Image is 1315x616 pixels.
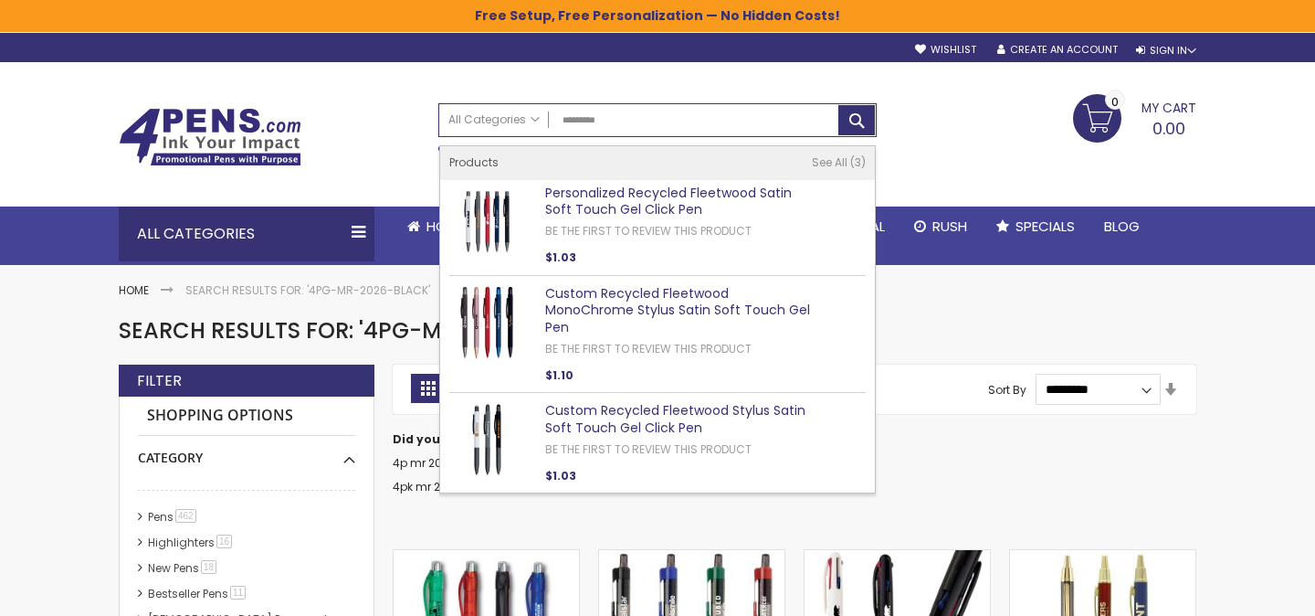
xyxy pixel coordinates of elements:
[411,374,446,403] strong: Grid
[138,397,355,436] strong: Shopping Options
[1073,94,1196,140] a: 0.00 0
[137,371,182,391] strong: Filter
[119,315,609,345] span: Search results for: '4PG-MR-2026-Black'
[1010,549,1195,565] a: Matrix Golden Metal Pen - LaserMax Imprint
[545,250,576,265] span: $1.03
[216,535,232,548] span: 16
[545,223,752,239] a: Be the first to review this product
[997,43,1118,57] a: Create an Account
[175,509,196,523] span: 462
[393,479,496,494] a: 4pk mr 20gs black
[393,455,490,471] a: 4p mr 20gs black
[1136,44,1196,58] div: Sign In
[724,137,878,174] div: Free shipping on pen orders over $199
[449,402,524,477] img: Custom Recycled Fleetwood Stylus Satin Soft Touch Gel Click Pen
[932,217,967,236] span: Rush
[230,586,246,600] span: 11
[138,436,355,467] div: Category
[812,154,847,170] span: See All
[545,184,792,219] a: Personalized Recycled Fleetwood Satin Soft Touch Gel Click Pen
[1152,117,1185,140] span: 0.00
[545,284,810,337] a: Custom Recycled Fleetwood MonoChrome Stylus Satin Soft Touch Gel Pen
[143,586,252,601] a: Bestseller Pens11
[545,341,752,356] a: Be the first to review this product
[119,207,374,261] div: All Categories
[185,282,430,298] strong: Search results for: '4PG-MR-2026-Black'
[545,441,752,457] a: Be the first to review this product
[1111,93,1119,111] span: 0
[119,282,149,298] a: Home
[448,112,540,127] span: All Categories
[393,432,1196,447] dt: Did you mean
[393,207,479,247] a: Home
[1164,567,1315,616] iframe: Google Customer Reviews
[119,108,301,166] img: 4Pens Custom Pens and Promotional Products
[449,154,499,170] span: Products
[915,43,976,57] a: Wishlist
[439,104,549,134] a: All Categories
[805,549,990,565] a: 4 Color Pen
[899,207,982,247] a: Rush
[599,549,784,565] a: StarGlide Gel Pen
[426,217,464,236] span: Home
[143,509,203,525] a: Pens462
[449,185,524,260] img: Personalized Recycled Fleetwood Satin Soft Touch Gel Click Pen
[812,155,866,170] a: See All 3
[143,560,223,576] a: New Pens18
[982,207,1089,247] a: Specials
[449,285,524,360] img: Custom Recycled Fleetwood MonoChrome Stylus Satin Soft Touch Gel Pen
[1089,207,1154,247] a: Blog
[394,549,579,565] a: Mr. Gel Advertising pen
[1015,217,1075,236] span: Specials
[545,367,573,383] span: $1.10
[850,154,866,170] span: 3
[143,535,238,550] a: Highlighters16
[545,468,576,483] span: $1.03
[201,560,216,574] span: 18
[1104,217,1140,236] span: Blog
[988,381,1026,397] label: Sort By
[545,401,805,437] a: Custom Recycled Fleetwood Stylus Satin Soft Touch Gel Click Pen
